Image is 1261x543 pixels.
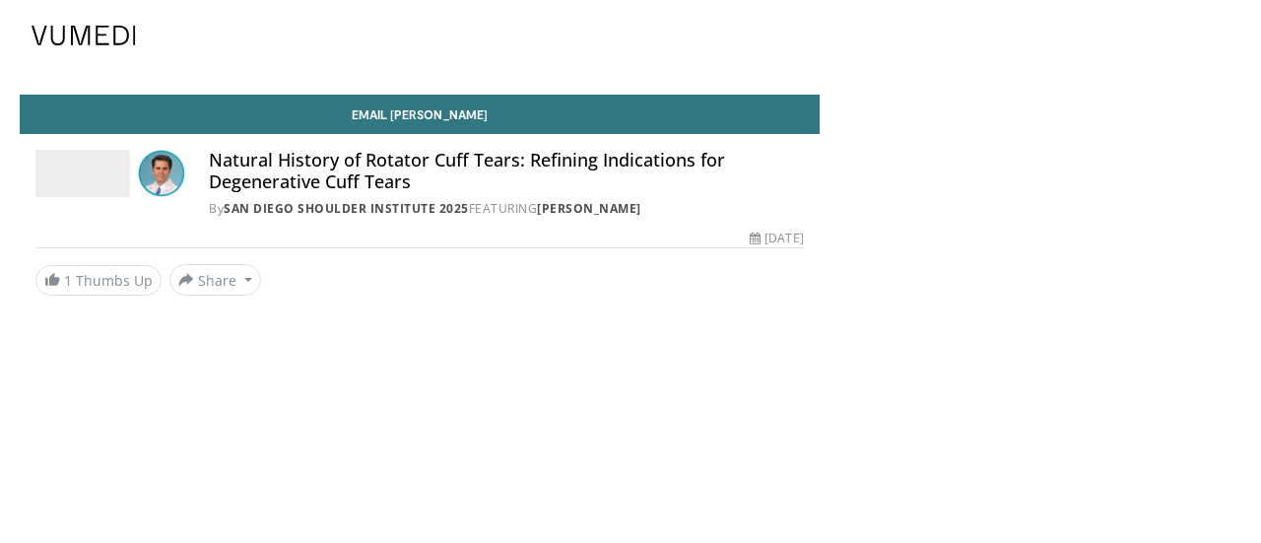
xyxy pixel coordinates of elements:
div: [DATE] [750,230,803,247]
img: San Diego Shoulder Institute 2025 [35,150,130,197]
a: San Diego Shoulder Institute 2025 [224,200,469,217]
a: Email [PERSON_NAME] [20,95,820,134]
img: Avatar [138,150,185,197]
a: 1 Thumbs Up [35,265,162,296]
a: [PERSON_NAME] [537,200,641,217]
span: 1 [64,271,72,290]
button: Share [169,264,261,296]
div: By FEATURING [209,200,804,218]
h4: Natural History of Rotator Cuff Tears: Refining Indications for Degenerative Cuff Tears [209,150,804,192]
img: VuMedi Logo [32,26,136,45]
